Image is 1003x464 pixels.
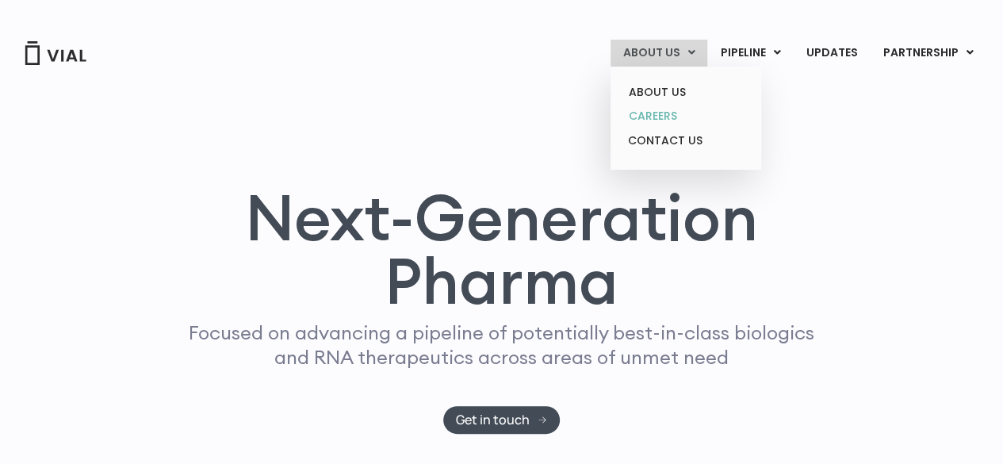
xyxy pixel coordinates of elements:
[616,128,755,154] a: CONTACT US
[456,414,530,426] span: Get in touch
[708,40,793,67] a: PIPELINEMenu Toggle
[182,320,821,370] p: Focused on advancing a pipeline of potentially best-in-class biologics and RNA therapeutics acros...
[871,40,986,67] a: PARTNERSHIPMenu Toggle
[611,40,707,67] a: ABOUT USMenu Toggle
[794,40,870,67] a: UPDATES
[159,186,845,313] h1: Next-Generation Pharma
[616,104,755,128] a: CAREERS
[616,80,755,105] a: ABOUT US
[24,41,87,65] img: Vial Logo
[443,406,560,434] a: Get in touch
